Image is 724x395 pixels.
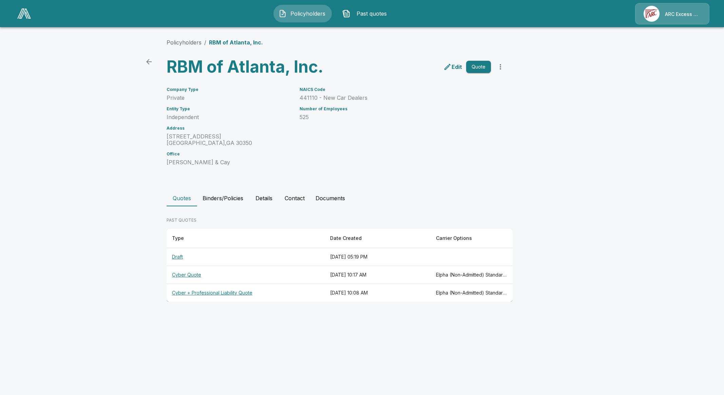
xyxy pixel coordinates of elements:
[167,133,291,146] p: [STREET_ADDRESS] [GEOGRAPHIC_DATA] , GA 30350
[300,87,491,92] h6: NAICS Code
[197,190,249,206] button: Binders/Policies
[325,229,431,248] th: Date Created
[167,159,291,166] p: [PERSON_NAME] & Cay
[289,10,327,18] span: Policyholders
[167,114,291,120] p: Independent
[431,229,513,248] th: Carrier Options
[167,38,263,46] nav: breadcrumb
[167,284,325,302] th: Cyber + Professional Liability Quote
[249,190,279,206] button: Details
[204,38,206,46] li: /
[167,248,325,266] th: Draft
[353,10,390,18] span: Past quotes
[452,63,462,71] p: Edit
[442,61,463,72] a: edit
[325,266,431,284] th: [DATE] 10:17 AM
[273,5,332,22] button: Policyholders IconPolicyholders
[325,284,431,302] th: [DATE] 10:08 AM
[466,61,491,73] button: Quote
[635,3,709,24] a: Agency IconARC Excess & Surplus
[431,266,513,284] th: Elpha (Non-Admitted) Standard, Elpha (Non-Admitted) Enhanced, Corvus Cyber (Non-Admitted), Cowbel...
[300,114,491,120] p: 525
[209,38,263,46] p: RBM of Atlanta, Inc.
[167,190,197,206] button: Quotes
[300,95,491,101] p: 441110 - New Car Dealers
[167,126,291,131] h6: Address
[431,284,513,302] th: Elpha (Non-Admitted) Standard, Elpha (Non-Admitted) Enhanced, Cowbell (Admitted), Corvus Cyber (N...
[325,248,431,266] th: [DATE] 05:19 PM
[342,10,350,18] img: Past quotes Icon
[337,5,396,22] button: Past quotes IconPast quotes
[167,39,202,46] a: Policyholders
[167,152,291,156] h6: Office
[167,57,334,76] h3: RBM of Atlanta, Inc.
[665,11,701,18] p: ARC Excess & Surplus
[167,217,513,223] p: PAST QUOTES
[17,8,31,19] img: AA Logo
[167,266,325,284] th: Cyber Quote
[300,107,491,111] h6: Number of Employees
[494,60,507,74] button: more
[279,190,310,206] button: Contact
[644,6,660,22] img: Agency Icon
[310,190,350,206] button: Documents
[167,95,291,101] p: Private
[142,55,156,69] a: back
[167,87,291,92] h6: Company Type
[167,107,291,111] h6: Entity Type
[167,229,513,302] table: responsive table
[167,229,325,248] th: Type
[167,190,557,206] div: policyholder tabs
[279,10,287,18] img: Policyholders Icon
